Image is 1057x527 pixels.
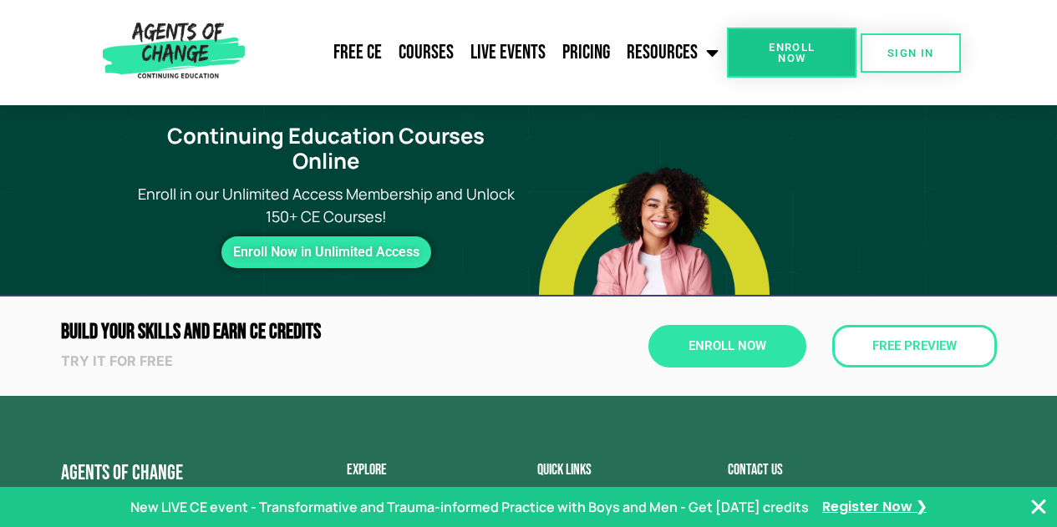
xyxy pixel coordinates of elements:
span: Enroll Now [754,42,830,63]
a: Enroll Now in Unlimited Access [221,236,431,268]
span: Enroll Now in Unlimited Access [233,248,419,256]
a: Courses [390,32,462,73]
h2: Quick Links [537,463,711,478]
h2: Build Your Skills and Earn CE CREDITS [61,322,521,342]
a: Live Events [462,32,554,73]
h2: Explore [347,463,521,478]
h4: Agents of Change [61,463,263,484]
p: New LIVE CE event - Transformative and Trauma-informed Practice with Boys and Men - Get [DATE] cr... [130,497,809,517]
a: Free CE [325,32,390,73]
strong: Try it for free [61,352,173,369]
button: Close Banner [1029,497,1049,517]
a: SIGN IN [861,33,961,73]
a: Free Preview [832,325,997,367]
p: Enroll in our Unlimited Access Membership and Unlock 150+ CE Courses! [124,183,528,228]
span: SIGN IN [887,48,934,58]
h2: Contact us [728,463,997,478]
a: Resources [618,32,727,73]
a: Enroll Now [727,28,856,78]
h1: Continuing Education Courses Online [134,124,518,175]
a: Register Now ❯ [822,498,927,516]
a: Enroll Now [648,325,806,367]
span: Free Preview [872,340,957,352]
span: Enroll Now [689,340,766,352]
nav: Menu [252,32,727,73]
a: Pricing [554,32,618,73]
